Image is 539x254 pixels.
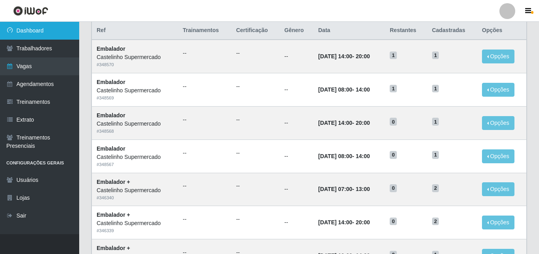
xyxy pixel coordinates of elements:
div: # 348569 [97,95,173,101]
td: -- [280,206,313,239]
strong: - [318,186,369,192]
td: -- [280,40,313,73]
time: [DATE] 08:00 [318,86,352,93]
div: # 348567 [97,161,173,168]
time: [DATE] 08:00 [318,153,352,159]
ul: -- [183,182,227,190]
ul: -- [236,116,275,124]
button: Opções [482,182,514,196]
ul: -- [236,82,275,91]
span: 0 [390,151,397,159]
time: 14:00 [356,86,370,93]
div: Castelinho Supermercado [97,120,173,128]
span: 0 [390,118,397,126]
span: 0 [390,184,397,192]
strong: - [318,120,369,126]
th: Restantes [385,21,427,40]
ul: -- [236,182,275,190]
span: 1 [432,151,439,159]
th: Trainamentos [178,21,232,40]
th: Gênero [280,21,313,40]
ul: -- [183,116,227,124]
td: -- [280,106,313,139]
strong: - [318,219,369,225]
time: 20:00 [356,53,370,59]
th: Cadastradas [427,21,477,40]
div: Castelinho Supermercado [97,153,173,161]
td: -- [280,73,313,107]
td: -- [280,139,313,173]
time: 14:00 [356,153,370,159]
span: 1 [432,52,439,59]
span: 0 [390,218,397,225]
ul: -- [183,149,227,157]
time: 13:00 [356,186,370,192]
button: Opções [482,216,514,229]
ul: -- [236,149,275,157]
strong: Embalador + [97,212,130,218]
time: [DATE] 07:00 [318,186,352,192]
span: 2 [432,184,439,192]
button: Opções [482,149,514,163]
strong: Embalador [97,79,125,85]
strong: - [318,53,369,59]
strong: Embalador [97,112,125,118]
button: Opções [482,116,514,130]
time: 20:00 [356,120,370,126]
strong: Embalador [97,145,125,152]
button: Opções [482,50,514,63]
ul: -- [236,215,275,223]
ul: -- [236,49,275,57]
strong: - [318,86,369,93]
strong: Embalador + [97,179,130,185]
time: [DATE] 14:00 [318,120,352,126]
th: Certificação [231,21,280,40]
span: 1 [432,118,439,126]
button: Opções [482,83,514,97]
span: 1 [390,52,397,59]
div: Castelinho Supermercado [97,86,173,95]
div: # 346339 [97,227,173,234]
div: # 348570 [97,61,173,68]
strong: Embalador + [97,245,130,251]
time: 20:00 [356,219,370,225]
ul: -- [183,49,227,57]
th: Data [313,21,385,40]
ul: -- [183,215,227,223]
time: [DATE] 14:00 [318,219,352,225]
span: 2 [432,218,439,225]
div: Castelinho Supermercado [97,53,173,61]
span: 1 [432,85,439,93]
div: # 346340 [97,195,173,201]
ul: -- [183,82,227,91]
time: [DATE] 14:00 [318,53,352,59]
strong: Embalador [97,46,125,52]
strong: - [318,153,369,159]
th: Ref [92,21,178,40]
div: Castelinho Supermercado [97,186,173,195]
img: CoreUI Logo [13,6,48,16]
span: 1 [390,85,397,93]
div: # 348568 [97,128,173,135]
td: -- [280,173,313,206]
th: Opções [477,21,526,40]
div: Castelinho Supermercado [97,219,173,227]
